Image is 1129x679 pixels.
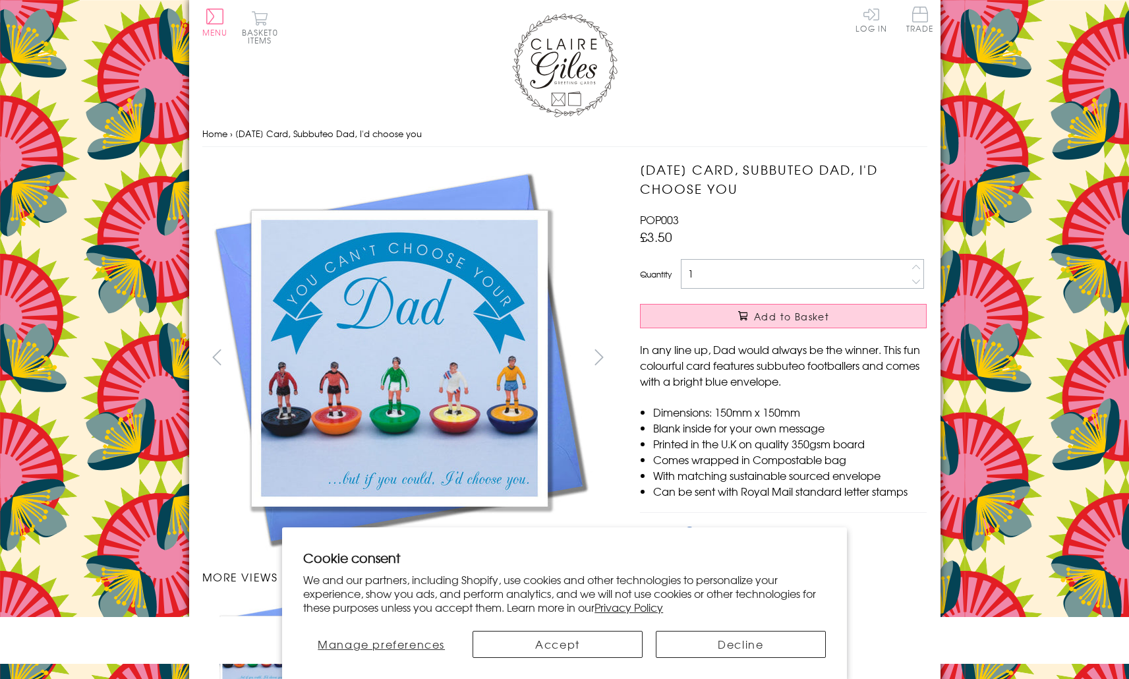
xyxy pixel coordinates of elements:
[242,11,278,44] button: Basket0 items
[653,467,927,483] li: With matching sustainable sourced envelope
[906,7,934,35] a: Trade
[754,310,829,323] span: Add to Basket
[906,7,934,32] span: Trade
[512,13,618,117] img: Claire Giles Greetings Cards
[202,569,614,585] h3: More views
[640,268,672,280] label: Quantity
[202,127,227,140] a: Home
[230,127,233,140] span: ›
[202,9,228,36] button: Menu
[653,420,927,436] li: Blank inside for your own message
[653,452,927,467] li: Comes wrapped in Compostable bag
[640,304,927,328] button: Add to Basket
[640,227,672,246] span: £3.50
[640,341,927,389] p: In any line up, Dad would always be the winner. This fun colourful card features subbuteo footbal...
[640,212,679,227] span: POP003
[318,636,445,652] span: Manage preferences
[594,599,663,615] a: Privacy Policy
[640,160,927,198] h1: [DATE] Card, Subbuteo Dad, I'd choose you
[303,548,826,567] h2: Cookie consent
[653,483,927,499] li: Can be sent with Royal Mail standard letter stamps
[584,342,614,372] button: next
[303,573,826,614] p: We and our partners, including Shopify, use cookies and other technologies to personalize your ex...
[653,404,927,420] li: Dimensions: 150mm x 150mm
[855,7,887,32] a: Log In
[202,342,232,372] button: prev
[653,436,927,452] li: Printed in the U.K on quality 350gsm board
[303,631,459,658] button: Manage preferences
[202,26,228,38] span: Menu
[202,121,927,148] nav: breadcrumbs
[248,26,278,46] span: 0 items
[473,631,643,658] button: Accept
[656,631,826,658] button: Decline
[235,127,422,140] span: [DATE] Card, Subbuteo Dad, I'd choose you
[202,160,598,556] img: Father's Day Card, Subbuteo Dad, I'd choose you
